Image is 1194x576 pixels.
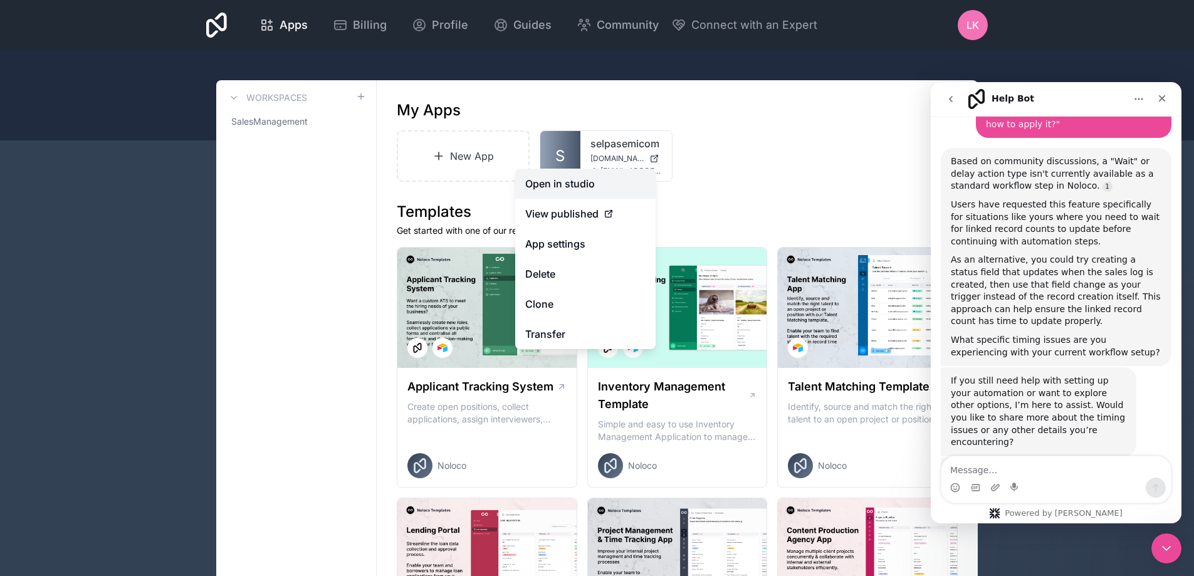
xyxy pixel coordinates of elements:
span: SalesManagement [231,115,308,128]
span: Noloco [437,459,466,472]
a: View published [515,199,656,229]
span: Apps [280,16,308,34]
span: Guides [513,16,552,34]
a: Clone [515,289,656,319]
a: App settings [515,229,656,259]
a: S [540,131,580,181]
span: Community [597,16,659,34]
p: Get started with one of our ready-made templates [397,224,958,237]
a: Open in studio [515,169,656,199]
a: [DOMAIN_NAME] [590,154,662,164]
span: Noloco [628,459,657,472]
span: Billing [353,16,387,34]
a: Profile [402,11,478,39]
span: Noloco [818,459,847,472]
span: S [555,146,565,166]
h1: Inventory Management Template [598,378,748,413]
p: Simple and easy to use Inventory Management Application to manage your stock, orders and Manufact... [598,418,757,443]
p: Identify, source and match the right talent to an open project or position with our Talent Matchi... [788,401,947,426]
a: selpasemicom [590,136,662,151]
h1: Templates [397,202,958,222]
h1: Talent Matching Template [788,378,930,395]
p: Create open positions, collect applications, assign interviewers, centralise candidate feedback a... [407,401,567,426]
button: Connect with an Expert [671,16,817,34]
a: Transfer [515,319,656,349]
a: Guides [483,11,562,39]
img: Airtable Logo [793,343,803,353]
span: LK [966,18,979,33]
a: New App [397,130,530,182]
h3: Workspaces [246,92,307,104]
span: [EMAIL_ADDRESS][DOMAIN_NAME] [600,166,662,176]
button: Delete [515,259,656,289]
a: Workspaces [226,90,307,105]
img: Airtable Logo [437,343,448,353]
span: View published [525,206,599,221]
iframe: Intercom live chat [931,82,1181,523]
span: Profile [432,16,468,34]
span: Connect with an Expert [691,16,817,34]
a: Community [567,11,669,39]
span: [DOMAIN_NAME] [590,154,644,164]
a: Billing [323,11,397,39]
a: SalesManagement [226,110,366,133]
a: Apps [249,11,318,39]
h1: Applicant Tracking System [407,378,553,395]
h1: My Apps [397,100,461,120]
iframe: Intercom live chat [1151,533,1181,563]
